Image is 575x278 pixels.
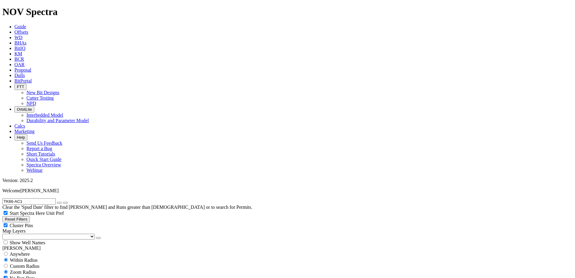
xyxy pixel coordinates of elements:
span: Show Well Names [10,240,45,245]
a: KM [14,51,22,56]
a: Report a Bug [26,146,52,151]
span: Help [17,135,25,140]
span: Custom Radius [10,264,39,269]
a: BitIQ [14,46,25,51]
a: Webinar [26,168,43,173]
a: BHAs [14,40,26,45]
a: NPD [26,101,36,106]
div: [PERSON_NAME] [2,246,573,251]
h1: NOV Spectra [2,6,573,17]
button: Reset Filters [2,216,30,222]
span: Zoom Radius [10,270,36,275]
a: Proposal [14,67,31,73]
button: OrbitLite [14,106,34,113]
a: New Bit Designs [26,90,59,95]
a: BCR [14,57,24,62]
a: Durability and Parameter Model [26,118,89,123]
a: Dulls [14,73,25,78]
a: Offsets [14,29,28,35]
button: Help [14,134,27,141]
a: Cutter Testing [26,95,54,100]
a: Guide [14,24,26,29]
span: Start Spectra Here [10,211,45,216]
a: Marketing [14,129,35,134]
span: Unit Pref [46,211,64,216]
a: BitPortal [14,78,32,83]
span: FTT [17,85,24,89]
a: Spectra Overview [26,162,61,167]
span: Cluster Pins [10,223,33,228]
a: Interbedded Model [26,113,63,118]
a: OAR [14,62,25,67]
input: Search [2,198,56,205]
span: [PERSON_NAME] [20,188,59,193]
button: FTT [14,84,26,90]
p: Welcome [2,188,573,193]
span: Anywhere [10,252,30,257]
span: Within Radius [10,258,38,263]
a: WD [14,35,23,40]
span: Clear the 'Spud Date' filter to find [PERSON_NAME] and Runs greater than [DEMOGRAPHIC_DATA] or to... [2,205,252,210]
input: Start Spectra Here [4,211,8,215]
a: Quick Start Guide [26,157,61,162]
span: Map Layers [2,228,26,233]
a: Calcs [14,123,25,128]
div: Version: 2025.2 [2,178,573,183]
a: Send Us Feedback [26,141,62,146]
a: Short Tutorials [26,151,55,156]
span: OrbitLite [17,107,32,112]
